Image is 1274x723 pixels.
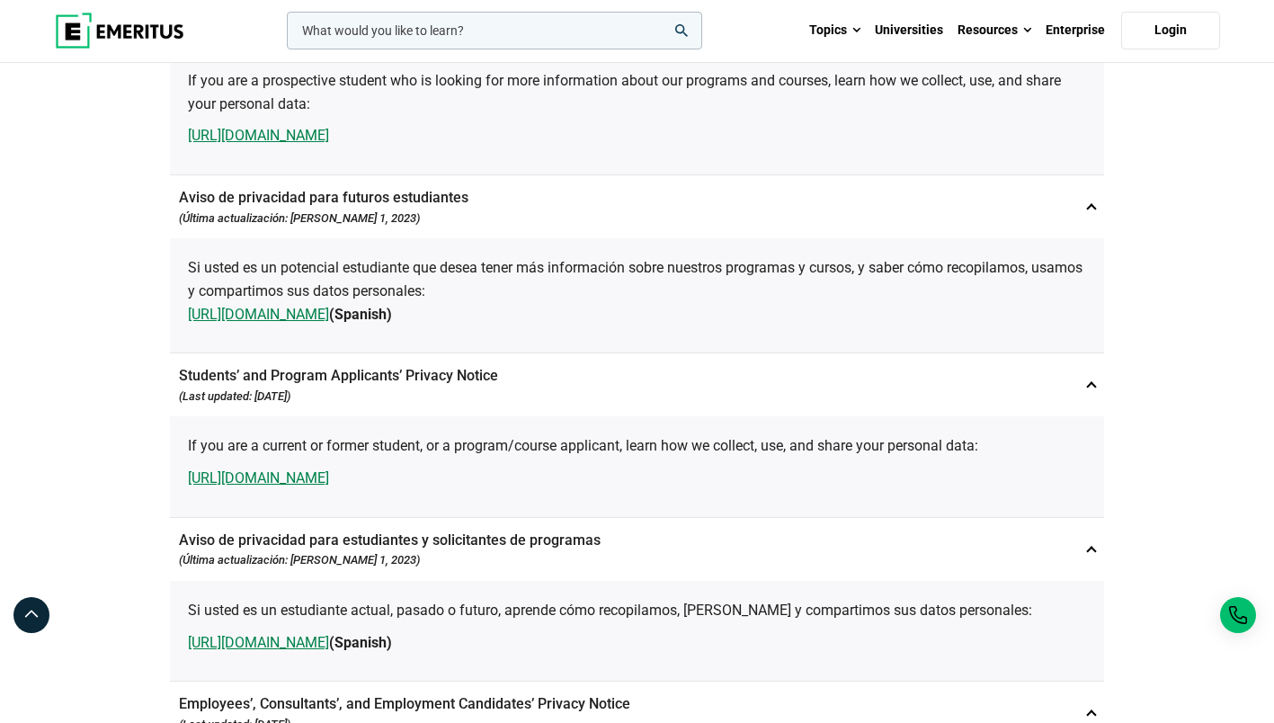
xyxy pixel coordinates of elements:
p: If you are a prospective student who is looking for more information about our programs and cours... [188,69,1086,115]
i: (Última actualización: [PERSON_NAME] 1, 2023) [179,553,420,567]
a: [URL][DOMAIN_NAME] [188,124,329,147]
p: Students’ and Program Applicants’ Privacy Notice [170,353,1104,416]
p: Si usted es un estudiante actual, pasado o futuro, aprende cómo recopilamos, [PERSON_NAME] y comp... [188,599,1086,622]
i: (Last updated: [DATE]) [179,389,290,403]
a: [URL][DOMAIN_NAME] [188,631,329,655]
p: If you are a current or former student, or a program/course applicant, learn how we collect, use,... [188,434,1086,458]
strong: (Spanish) [188,634,392,651]
p: Aviso de privacidad para estudiantes y solicitantes de programas [170,518,1104,581]
a: [URL][DOMAIN_NAME] [188,467,329,490]
a: Login [1121,12,1220,49]
p: Si usted es un potencial estudiante que desea tener más información sobre nuestros programas y cu... [188,256,1086,326]
i: (Última actualización: [PERSON_NAME] 1, 2023) [179,211,420,225]
strong: (Spanish) [188,306,392,323]
input: woocommerce-product-search-field-0 [287,12,702,49]
a: [URL][DOMAIN_NAME] [188,303,329,326]
p: Aviso de privacidad para futuros estudiantes [170,175,1104,238]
